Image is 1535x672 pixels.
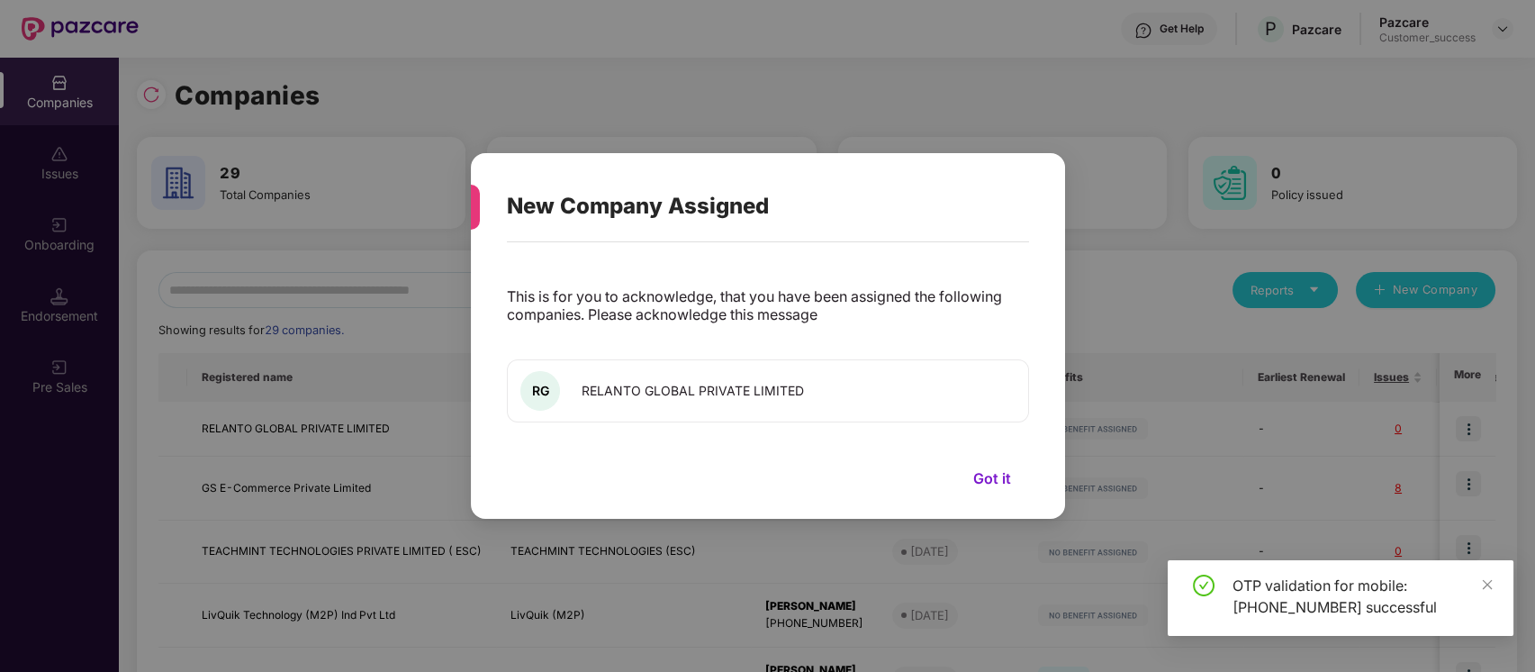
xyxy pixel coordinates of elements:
[582,383,804,398] span: RELANTO GLOBAL PRIVATE LIMITED
[520,371,560,411] div: RG
[507,287,1029,323] p: This is for you to acknowledge, that you have been assigned the following companies. Please ackno...
[1233,575,1492,618] div: OTP validation for mobile: [PHONE_NUMBER] successful
[1481,578,1494,591] span: close
[955,465,1029,492] button: Got it
[507,171,986,241] div: New Company Assigned
[1193,575,1214,596] span: check-circle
